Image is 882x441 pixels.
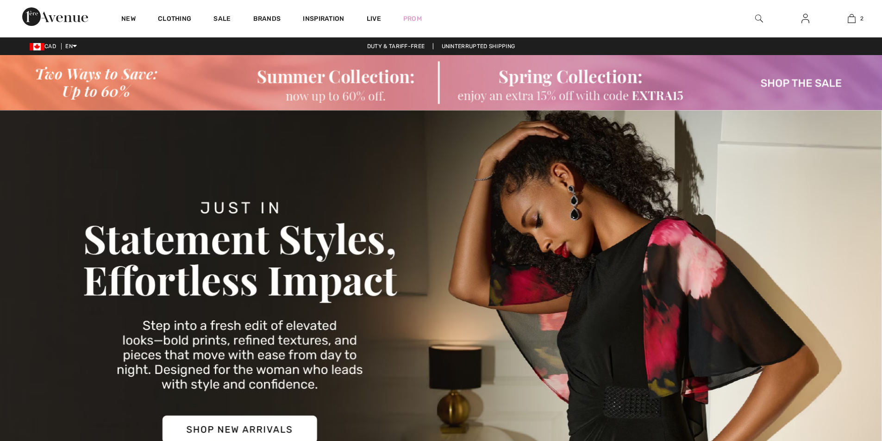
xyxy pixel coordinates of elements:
span: Inspiration [303,15,344,25]
span: 2 [860,14,863,23]
a: Clothing [158,15,191,25]
a: New [121,15,136,25]
img: search the website [755,13,763,24]
img: 1ère Avenue [22,7,88,26]
a: Sale [213,15,231,25]
span: EN [65,43,77,50]
a: Prom [403,14,422,24]
a: Live [367,14,381,24]
a: Brands [253,15,281,25]
a: 2 [829,13,874,24]
a: Sign In [794,13,817,25]
img: My Info [801,13,809,24]
iframe: Opens a widget where you can find more information [823,413,873,436]
img: Canadian Dollar [30,43,44,50]
span: CAD [30,43,60,50]
img: My Bag [848,13,856,24]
